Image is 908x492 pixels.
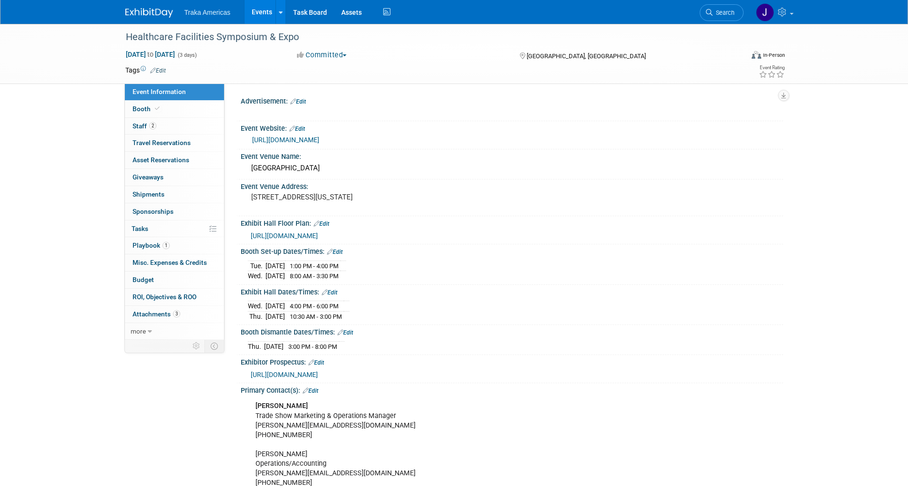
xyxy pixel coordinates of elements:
span: Event Information [133,88,186,95]
b: [PERSON_NAME] [255,402,308,410]
img: ExhibitDay [125,8,173,18]
a: Playbook1 [125,237,224,254]
i: Booth reservation complete [155,106,160,111]
td: Personalize Event Tab Strip [188,340,205,352]
a: Shipments [125,186,224,203]
div: Event Rating [759,65,785,70]
td: Tags [125,65,166,75]
div: Primary Contact(s): [241,383,783,396]
td: Thu. [248,311,265,321]
span: Travel Reservations [133,139,191,147]
span: Search [713,9,735,16]
span: 4:00 PM - 6:00 PM [290,303,338,310]
td: [DATE] [265,301,285,312]
button: Committed [294,50,350,60]
img: Jamie Saenz [756,3,774,21]
td: [DATE] [265,271,285,281]
span: Shipments [133,190,164,198]
div: Healthcare Facilities Symposium & Expo [122,29,729,46]
span: (3 days) [177,52,197,58]
span: 8:00 AM - 3:30 PM [290,272,338,280]
a: Edit [303,387,318,394]
span: Playbook [133,241,170,249]
a: [URL][DOMAIN_NAME] [252,136,319,144]
td: Toggle Event Tabs [204,340,224,352]
td: Wed. [248,301,265,312]
td: Tue. [248,261,265,271]
a: ROI, Objectives & ROO [125,289,224,305]
span: 3:00 PM - 8:00 PM [288,343,337,350]
a: Attachments3 [125,306,224,323]
a: Travel Reservations [125,135,224,151]
span: 10:30 AM - 3:00 PM [290,313,342,320]
div: [GEOGRAPHIC_DATA] [248,161,776,176]
div: Advertisement: [241,94,783,106]
td: [DATE] [264,341,284,351]
a: Edit [314,220,329,227]
a: Sponsorships [125,203,224,220]
pre: [STREET_ADDRESS][US_STATE] [251,193,456,201]
span: Budget [133,276,154,283]
div: Exhibit Hall Floor Plan: [241,216,783,229]
a: Tasks [125,220,224,237]
td: [DATE] [265,311,285,321]
div: Booth Dismantle Dates/Times: [241,325,783,337]
span: Misc. Expenses & Credits [133,259,207,266]
a: [URL][DOMAIN_NAME] [251,232,318,240]
div: Event Website: [241,121,783,134]
a: Edit [337,329,353,336]
span: Traka Americas [184,9,231,16]
a: Giveaways [125,169,224,186]
span: Tasks [132,225,148,232]
a: Edit [289,126,305,132]
a: Asset Reservations [125,152,224,168]
a: Booth [125,101,224,117]
a: [URL][DOMAIN_NAME] [251,371,318,378]
span: Booth [133,105,162,113]
a: Edit [150,67,166,74]
a: Event Information [125,84,224,100]
div: Exhibit Hall Dates/Times: [241,285,783,297]
td: Thu. [248,341,264,351]
img: Format-Inperson.png [752,51,761,59]
a: Staff2 [125,118,224,135]
a: Budget [125,272,224,288]
span: 1 [163,242,170,249]
a: Edit [290,98,306,105]
span: 1:00 PM - 4:00 PM [290,262,338,270]
span: Giveaways [133,173,163,181]
div: Exhibitor Prospectus: [241,355,783,367]
div: Event Format [687,50,786,64]
td: [DATE] [265,261,285,271]
span: 2 [149,122,156,129]
span: to [146,51,155,58]
span: Sponsorships [133,208,173,215]
span: Attachments [133,310,180,318]
a: Misc. Expenses & Credits [125,254,224,271]
span: Staff [133,122,156,130]
a: Edit [327,249,343,255]
div: Event Venue Name: [241,149,783,161]
a: more [125,323,224,340]
a: Edit [322,289,337,296]
div: In-Person [763,52,785,59]
span: Asset Reservations [133,156,189,164]
a: Search [700,4,744,21]
span: [GEOGRAPHIC_DATA], [GEOGRAPHIC_DATA] [527,52,646,60]
a: Edit [308,359,324,366]
span: more [131,327,146,335]
span: 3 [173,310,180,317]
td: Wed. [248,271,265,281]
div: Booth Set-up Dates/Times: [241,244,783,257]
div: Event Venue Address: [241,179,783,191]
span: ROI, Objectives & ROO [133,293,196,301]
span: [DATE] [DATE] [125,50,175,59]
